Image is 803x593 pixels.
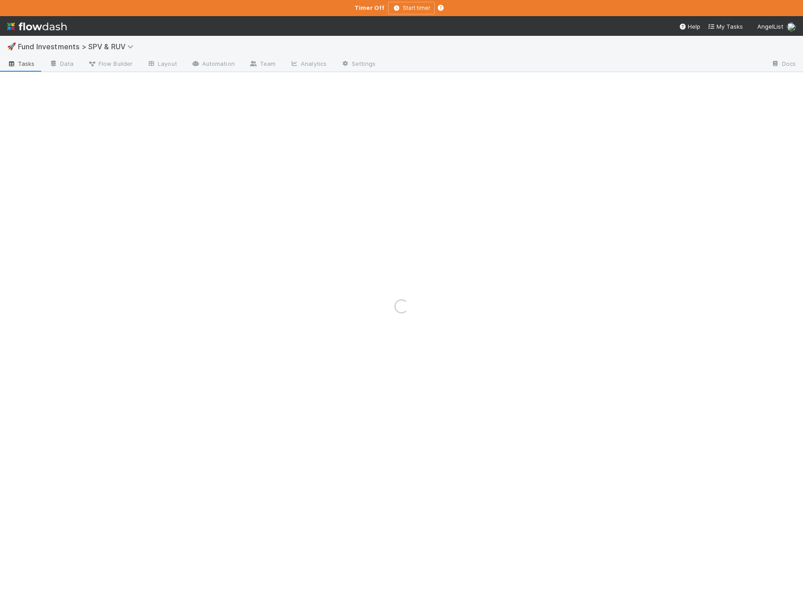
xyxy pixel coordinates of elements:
strong: Timer Off [354,4,384,11]
img: logo-inverted-e16ddd16eac7371096b0.svg [7,19,67,34]
img: avatar_12dd09bb-393f-4edb-90ff-b12147216d3f.png [787,22,796,31]
button: Start timer [388,2,435,14]
div: Help [679,22,700,31]
span: AngelList [757,23,783,30]
span: My Tasks [708,23,743,30]
a: My Tasks [708,22,743,31]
